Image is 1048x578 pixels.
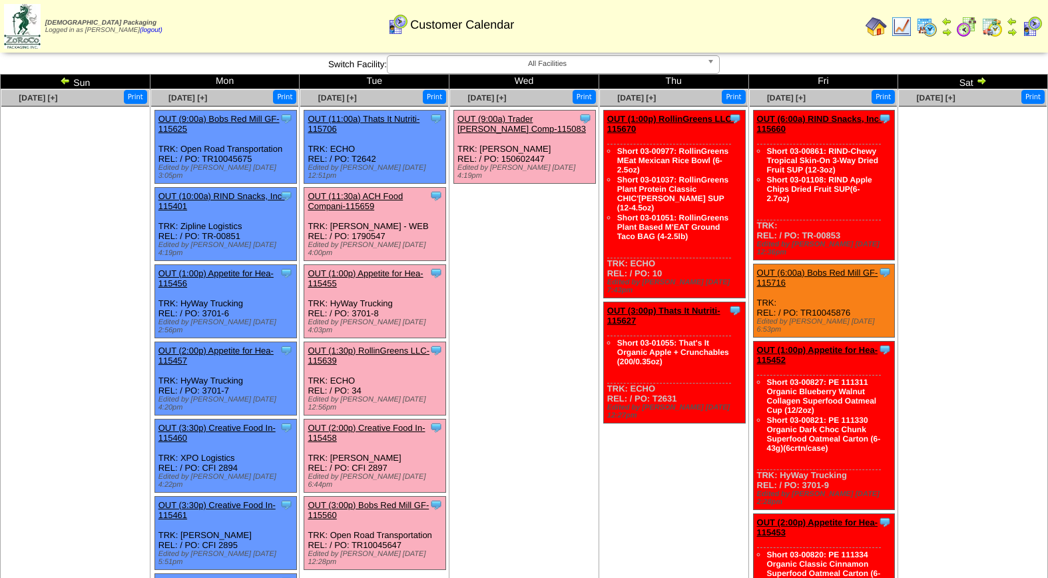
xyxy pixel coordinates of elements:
div: Edited by [PERSON_NAME] [DATE] 12:28pm [308,550,445,566]
div: TRK: [PERSON_NAME] REL: / PO: CFI 2897 [304,420,446,493]
a: Short 03-01037: RollinGreens Plant Protein Classic CHIC'[PERSON_NAME] SUP (12-4.5oz) [617,175,728,212]
td: Sat [898,75,1048,89]
div: TRK: REL: / PO: TR-00853 [753,111,895,260]
img: arrowright.gif [941,27,952,37]
div: TRK: HyWay Trucking REL: / PO: 3701-7 [154,342,296,416]
div: Edited by [PERSON_NAME] [DATE] 12:56pm [308,396,445,412]
img: Tooltip [579,112,592,125]
span: Customer Calendar [410,18,514,32]
span: [DATE] [+] [617,93,656,103]
a: [DATE] [+] [767,93,806,103]
span: [DATE] [+] [168,93,207,103]
img: Tooltip [878,112,892,125]
a: Short 03-01055: That's It Organic Apple + Crunchables (200/0.35oz) [617,338,729,366]
a: Short 03-00861: RIND-Chewy Tropical Skin-On 3-Way Dried Fruit SUP (12-3oz) [767,146,879,174]
a: OUT (3:30p) Creative Food In-115460 [158,423,276,443]
div: Edited by [PERSON_NAME] [DATE] 12:27pm [607,404,745,420]
div: TRK: HyWay Trucking REL: / PO: 3701-8 [304,265,446,338]
a: OUT (11:00a) Thats It Nutriti-115706 [308,114,419,134]
a: Short 03-01051: RollinGreens Plant Based M'EAT Ground Taco BAG (4-2.5lb) [617,213,728,241]
button: Print [273,90,296,104]
span: [DEMOGRAPHIC_DATA] Packaging [45,19,156,27]
img: home.gif [866,16,887,37]
img: arrowright.gif [976,75,987,86]
img: calendarinout.gif [981,16,1003,37]
button: Print [124,90,147,104]
a: OUT (2:00p) Creative Food In-115458 [308,423,425,443]
div: Edited by [PERSON_NAME] [DATE] 4:22pm [158,473,296,489]
div: TRK: REL: / PO: TR10045876 [753,264,895,338]
td: Mon [150,75,300,89]
a: OUT (3:30p) Creative Food In-115461 [158,500,276,520]
img: arrowleft.gif [1007,16,1017,27]
div: TRK: ECHO REL: / PO: T2642 [304,111,446,184]
div: Edited by [PERSON_NAME] [DATE] 6:53pm [757,318,895,334]
a: OUT (10:00a) RIND Snacks, Inc-115401 [158,191,285,211]
div: TRK: XPO Logistics REL: / PO: CFI 2894 [154,420,296,493]
div: Edited by [PERSON_NAME] [DATE] 6:44pm [308,473,445,489]
a: OUT (9:00a) Bobs Red Mill GF-115625 [158,114,280,134]
span: All Facilities [393,56,702,72]
div: TRK: HyWay Trucking REL: / PO: 3701-6 [154,265,296,338]
a: Short 03-01108: RIND Apple Chips Dried Fruit SUP(6-2.7oz) [767,175,872,203]
img: Tooltip [728,112,742,125]
div: Edited by [PERSON_NAME] [DATE] 5:51pm [158,550,296,566]
img: Tooltip [280,344,293,357]
div: TRK: Zipline Logistics REL: / PO: TR-00851 [154,188,296,261]
div: Edited by [PERSON_NAME] [DATE] 7:43pm [607,278,745,294]
img: arrowleft.gif [941,16,952,27]
img: Tooltip [429,266,443,280]
a: OUT (2:00p) Appetite for Hea-115453 [757,517,878,537]
img: line_graph.gif [891,16,912,37]
a: [DATE] [+] [318,93,357,103]
a: OUT (9:00a) Trader [PERSON_NAME] Comp-115083 [457,114,586,134]
a: Short 03-00821: PE 111330 Organic Dark Choc Chunk Superfood Oatmeal Carton (6-43g)(6crtn/case) [767,416,881,453]
img: Tooltip [280,266,293,280]
div: TRK: [PERSON_NAME] REL: / PO: 150602447 [454,111,596,184]
img: zoroco-logo-small.webp [4,4,41,49]
a: (logout) [140,27,162,34]
a: Short 03-00827: PE 111311 Organic Blueberry Walnut Collagen Superfood Oatmeal Cup (12/2oz) [767,378,877,415]
td: Wed [449,75,599,89]
a: OUT (6:00a) RIND Snacks, Inc-115660 [757,114,882,134]
button: Print [573,90,596,104]
a: OUT (6:00a) Bobs Red Mill GF-115716 [757,268,878,288]
div: Edited by [PERSON_NAME] [DATE] 4:20pm [158,396,296,412]
div: TRK: ECHO REL: / PO: T2631 [603,302,745,424]
div: TRK: [PERSON_NAME] - WEB REL: / PO: 1790547 [304,188,446,261]
button: Print [423,90,446,104]
img: arrowright.gif [1007,27,1017,37]
button: Print [722,90,745,104]
a: OUT (1:00p) Appetite for Hea-115455 [308,268,423,288]
img: arrowleft.gif [60,75,71,86]
img: Tooltip [429,189,443,202]
a: OUT (1:30p) RollinGreens LLC-115639 [308,346,429,366]
div: TRK: ECHO REL: / PO: 34 [304,342,446,416]
div: Edited by [PERSON_NAME] [DATE] 2:56pm [158,318,296,334]
img: Tooltip [429,112,443,125]
div: TRK: HyWay Trucking REL: / PO: 3701-9 [753,342,895,510]
div: Edited by [PERSON_NAME] [DATE] 2:28pm [757,490,895,506]
img: Tooltip [878,343,892,356]
div: Edited by [PERSON_NAME] [DATE] 4:00pm [308,241,445,257]
a: [DATE] [+] [917,93,955,103]
div: Edited by [PERSON_NAME] [DATE] 4:19pm [158,241,296,257]
a: OUT (11:30a) ACH Food Compani-115659 [308,191,403,211]
div: Edited by [PERSON_NAME] [DATE] 4:19pm [457,164,595,180]
img: Tooltip [429,498,443,511]
td: Thu [599,75,748,89]
img: Tooltip [429,344,443,357]
td: Fri [748,75,898,89]
img: Tooltip [878,515,892,529]
span: Logged in as [PERSON_NAME] [45,19,162,34]
a: OUT (3:00p) Bobs Red Mill GF-115560 [308,500,429,520]
img: Tooltip [280,112,293,125]
img: calendarblend.gif [956,16,977,37]
a: [DATE] [+] [19,93,57,103]
td: Tue [300,75,449,89]
img: Tooltip [280,421,293,434]
button: Print [1021,90,1045,104]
